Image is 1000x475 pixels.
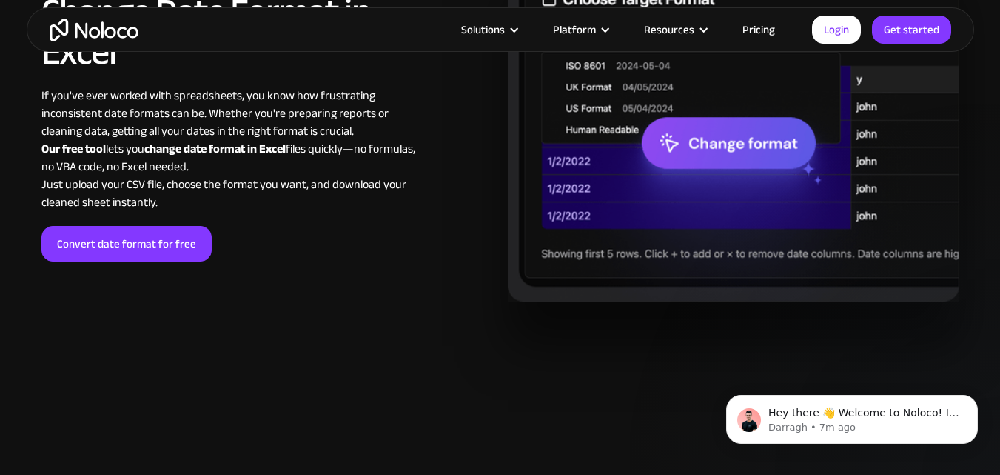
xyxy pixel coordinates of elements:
[872,16,951,44] a: Get started
[644,20,694,39] div: Resources
[41,87,415,211] div: If you've ever worked with spreadsheets, you know how frustrating inconsistent date formats can b...
[50,19,138,41] a: home
[553,20,596,39] div: Platform
[144,138,286,160] strong: change date format in Excel
[625,20,724,39] div: Resources
[41,138,106,160] a: Our free tool
[704,364,1000,468] iframe: Intercom notifications message
[812,16,861,44] a: Login
[461,20,505,39] div: Solutions
[443,20,534,39] div: Solutions
[41,226,212,262] a: Convert date format for free
[534,20,625,39] div: Platform
[724,20,793,39] a: Pricing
